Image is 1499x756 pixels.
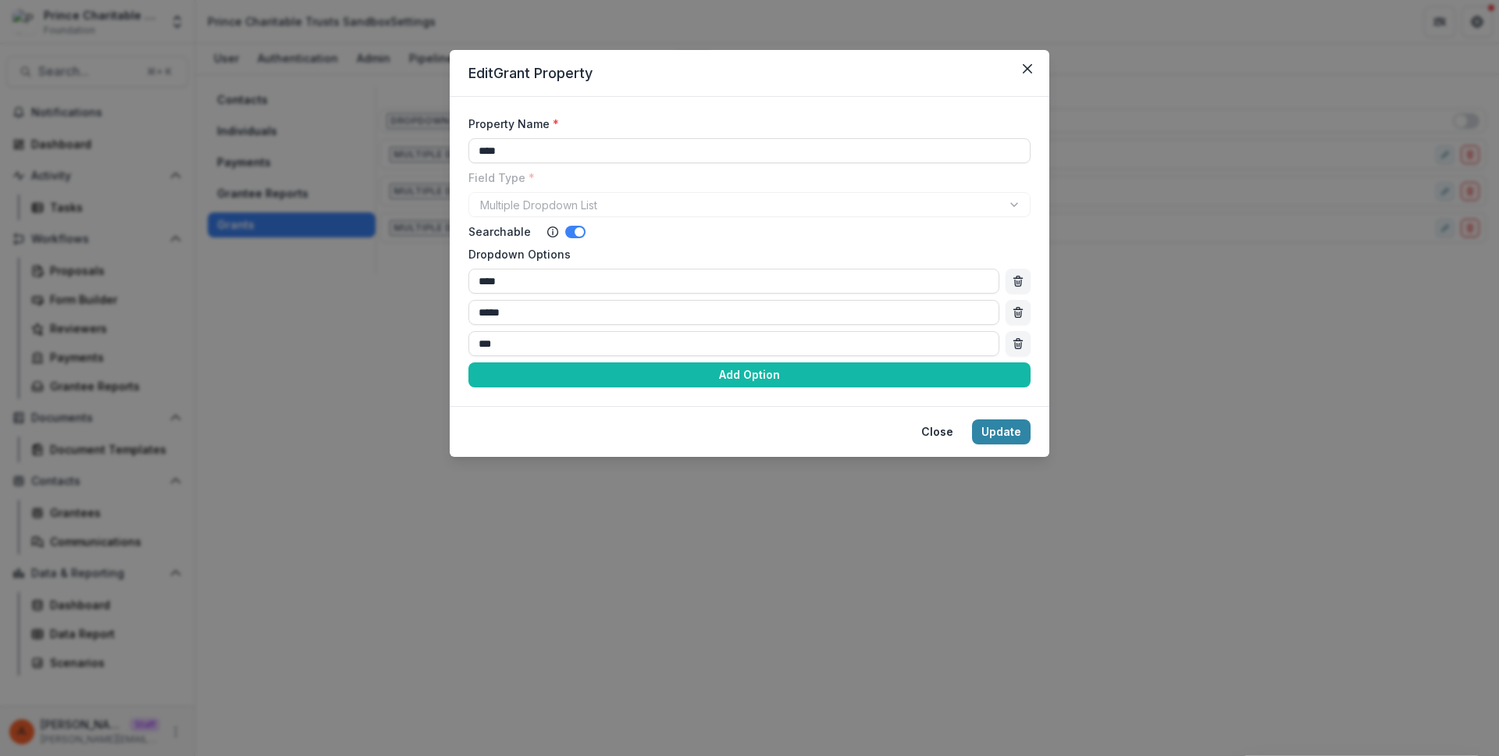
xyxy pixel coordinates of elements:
button: Remove option [1006,300,1031,325]
label: Field Type [468,169,1021,186]
button: Update [972,419,1031,444]
button: Remove option [1006,269,1031,294]
label: Property Name [468,116,1021,132]
button: Remove option [1006,331,1031,356]
button: Close [912,419,963,444]
button: Add Option [468,362,1031,387]
header: Edit Grant Property [450,50,1049,97]
label: Searchable [468,223,531,240]
label: Dropdown Options [468,246,1021,262]
button: Close [1015,56,1040,81]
